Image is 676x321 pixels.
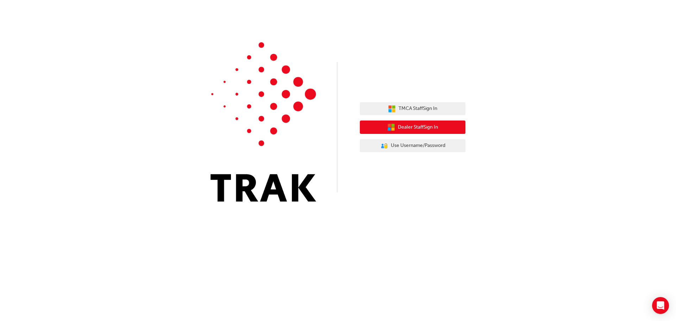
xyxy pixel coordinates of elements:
[211,42,316,202] img: Trak
[652,297,669,314] div: Open Intercom Messenger
[360,139,465,153] button: Use Username/Password
[360,102,465,116] button: TMCA StaffSign In
[399,105,437,113] span: TMCA Staff Sign In
[391,142,445,150] span: Use Username/Password
[360,121,465,134] button: Dealer StaffSign In
[398,123,438,131] span: Dealer Staff Sign In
